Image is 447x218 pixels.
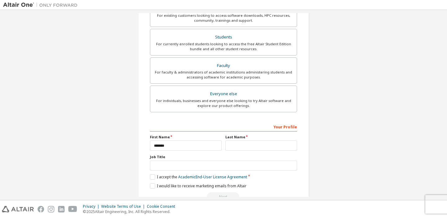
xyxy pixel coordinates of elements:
label: I accept the [150,174,247,180]
div: For faculty & administrators of academic institutions administering students and accessing softwa... [154,70,293,80]
label: I would like to receive marketing emails from Altair [150,183,246,189]
img: instagram.svg [48,206,54,212]
label: First Name [150,135,222,140]
a: Academic End-User License Agreement [178,174,247,180]
label: Job Title [150,154,297,159]
div: For individuals, businesses and everyone else looking to try Altair software and explore our prod... [154,98,293,108]
label: Last Name [225,135,297,140]
div: For existing customers looking to access software downloads, HPC resources, community, trainings ... [154,13,293,23]
img: youtube.svg [68,206,77,212]
div: Your Profile [150,122,297,131]
div: Faculty [154,61,293,70]
img: linkedin.svg [58,206,65,212]
div: Cookie Consent [147,204,179,209]
div: Privacy [83,204,101,209]
img: altair_logo.svg [2,206,34,212]
div: Website Terms of Use [101,204,147,209]
img: Altair One [3,2,81,8]
p: © 2025 Altair Engineering, Inc. All Rights Reserved. [83,209,179,214]
img: facebook.svg [38,206,44,212]
div: Everyone else [154,90,293,98]
div: For currently enrolled students looking to access the free Altair Student Edition bundle and all ... [154,42,293,51]
div: Students [154,33,293,42]
div: Read and acccept EULA to continue [150,192,297,202]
